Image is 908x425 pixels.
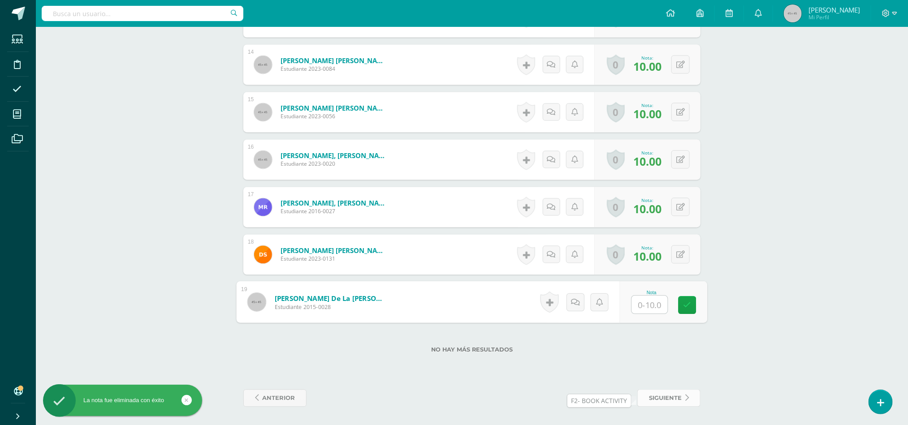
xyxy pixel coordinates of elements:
[809,5,860,14] span: [PERSON_NAME]
[633,202,662,217] span: 10.00
[633,154,662,169] span: 10.00
[254,198,272,216] img: 6c007311a22f73ca2d156c4377d726ea.png
[633,103,662,109] div: Nota:
[633,59,662,74] span: 10.00
[281,199,388,208] a: [PERSON_NAME], [PERSON_NAME]
[275,294,385,303] a: [PERSON_NAME] de la [PERSON_NAME] [PERSON_NAME]
[281,151,388,160] a: [PERSON_NAME], [PERSON_NAME]
[784,4,802,22] img: 45x45
[607,102,625,123] a: 0
[254,56,272,74] img: 45x45
[43,396,202,404] div: La nota fue eliminada con éxito
[633,150,662,156] div: Nota:
[275,303,385,311] span: Estudiante 2015-0028
[633,249,662,264] span: 10.00
[281,160,388,168] span: Estudiante 2023-0020
[633,245,662,251] div: Nota:
[243,347,700,353] label: No hay más resultados
[281,104,388,113] a: [PERSON_NAME] [PERSON_NAME]
[633,107,662,122] span: 10.00
[254,103,272,121] img: 45x45
[607,55,625,75] a: 0
[42,6,243,21] input: Busca un usuario...
[633,55,662,61] div: Nota:
[637,390,700,407] a: siguiente
[649,390,682,407] span: siguiente
[607,245,625,265] a: 0
[281,246,388,255] a: [PERSON_NAME] [PERSON_NAME]
[281,255,388,263] span: Estudiante 2023-0131
[262,390,295,407] span: anterior
[809,13,860,21] span: Mi Perfil
[281,113,388,120] span: Estudiante 2023-0056
[571,397,627,406] div: F2- BOOK ACTIVITY
[247,293,266,311] img: 45x45
[281,56,388,65] a: [PERSON_NAME] [PERSON_NAME]
[243,390,307,407] a: anterior
[254,246,272,264] img: 29a9e2a7db11198281985ff7ebc5522b.png
[631,290,672,295] div: Nota
[281,208,388,215] span: Estudiante 2016-0027
[632,296,668,314] input: 0-10.0
[607,150,625,170] a: 0
[633,197,662,204] div: Nota:
[281,65,388,73] span: Estudiante 2023-0084
[254,151,272,169] img: 45x45
[607,197,625,218] a: 0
